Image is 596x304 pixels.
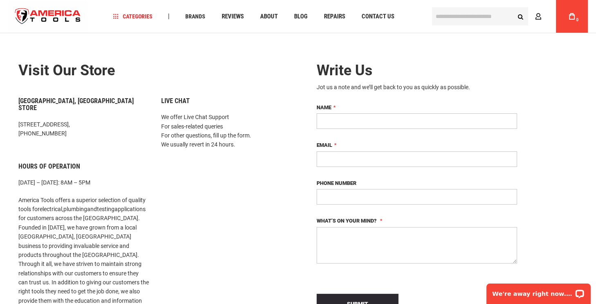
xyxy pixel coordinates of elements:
a: Brands [182,11,209,22]
span: 0 [576,18,578,22]
span: What’s on your mind? [317,218,377,224]
span: Write Us [317,62,373,79]
a: Contact Us [358,11,398,22]
span: About [260,14,278,20]
h6: Hours of Operation [18,163,149,170]
div: Jot us a note and we’ll get back to you as quickly as possible. [317,83,517,91]
p: We offer Live Chat Support For sales-related queries For other questions, fill up the form. We us... [161,113,292,149]
span: Categories [113,14,153,19]
span: Phone Number [317,180,356,186]
img: America Tools [8,1,88,32]
span: Reviews [222,14,244,20]
span: Email [317,142,332,148]
h6: [GEOGRAPHIC_DATA], [GEOGRAPHIC_DATA] Store [18,97,149,112]
a: store logo [8,1,88,32]
a: About [256,11,281,22]
h2: Visit our store [18,63,292,79]
a: testing [97,206,115,212]
span: Blog [294,14,308,20]
a: Blog [290,11,311,22]
span: Brands [185,14,205,19]
span: Repairs [324,14,345,20]
a: Repairs [320,11,349,22]
a: electrical [40,206,62,212]
iframe: LiveChat chat widget [481,278,596,304]
h6: Live Chat [161,97,292,105]
button: Search [513,9,528,24]
p: [STREET_ADDRESS], [PHONE_NUMBER] [18,120,149,138]
span: Name [317,104,331,110]
p: [DATE] – [DATE]: 8AM – 5PM [18,178,149,187]
a: Reviews [218,11,247,22]
a: Categories [110,11,156,22]
a: plumbing [63,206,87,212]
span: Contact Us [362,14,394,20]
